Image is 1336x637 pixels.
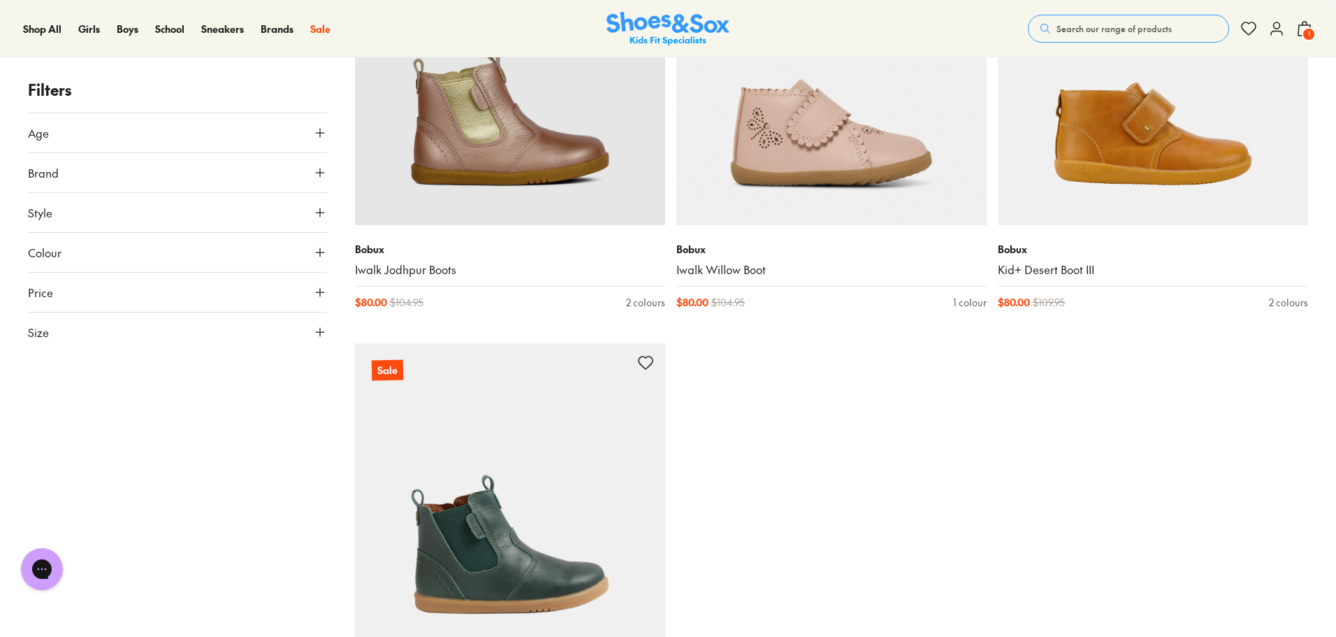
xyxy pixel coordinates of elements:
[23,22,61,36] a: Shop All
[28,273,327,312] button: Price
[28,193,327,232] button: Style
[1302,27,1316,41] span: 1
[261,22,293,36] a: Brands
[28,124,49,141] span: Age
[28,324,49,341] span: Size
[28,113,327,152] button: Age
[355,242,665,257] p: Bobux
[1033,295,1065,310] span: $ 109.95
[310,22,331,36] a: Sale
[711,295,745,310] span: $ 104.95
[14,543,70,595] iframe: Gorgias live chat messenger
[355,295,387,310] span: $ 80.00
[28,153,327,192] button: Brand
[155,22,184,36] a: School
[998,242,1308,257] p: Bobux
[626,295,665,310] div: 2 colours
[28,313,327,352] button: Size
[998,262,1308,278] a: Kid+ Desert Boot III
[1296,13,1313,44] button: 1
[28,164,59,181] span: Brand
[355,262,665,278] a: Iwalk Jodhpur Boots
[28,233,327,272] button: Colour
[78,22,100,36] a: Girls
[607,12,729,46] img: SNS_Logo_Responsive.svg
[1269,295,1308,310] div: 2 colours
[28,204,52,221] span: Style
[676,262,987,278] a: Iwalk Willow Boot
[676,242,987,257] p: Bobux
[607,12,729,46] a: Shoes & Sox
[953,295,987,310] div: 1 colour
[998,295,1030,310] span: $ 80.00
[372,360,403,381] p: Sale
[28,244,61,261] span: Colour
[676,295,709,310] span: $ 80.00
[390,295,423,310] span: $ 104.95
[1028,15,1229,43] button: Search our range of products
[28,78,327,101] p: Filters
[28,284,53,301] span: Price
[117,22,138,36] a: Boys
[1057,22,1172,35] span: Search our range of products
[201,22,244,36] a: Sneakers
